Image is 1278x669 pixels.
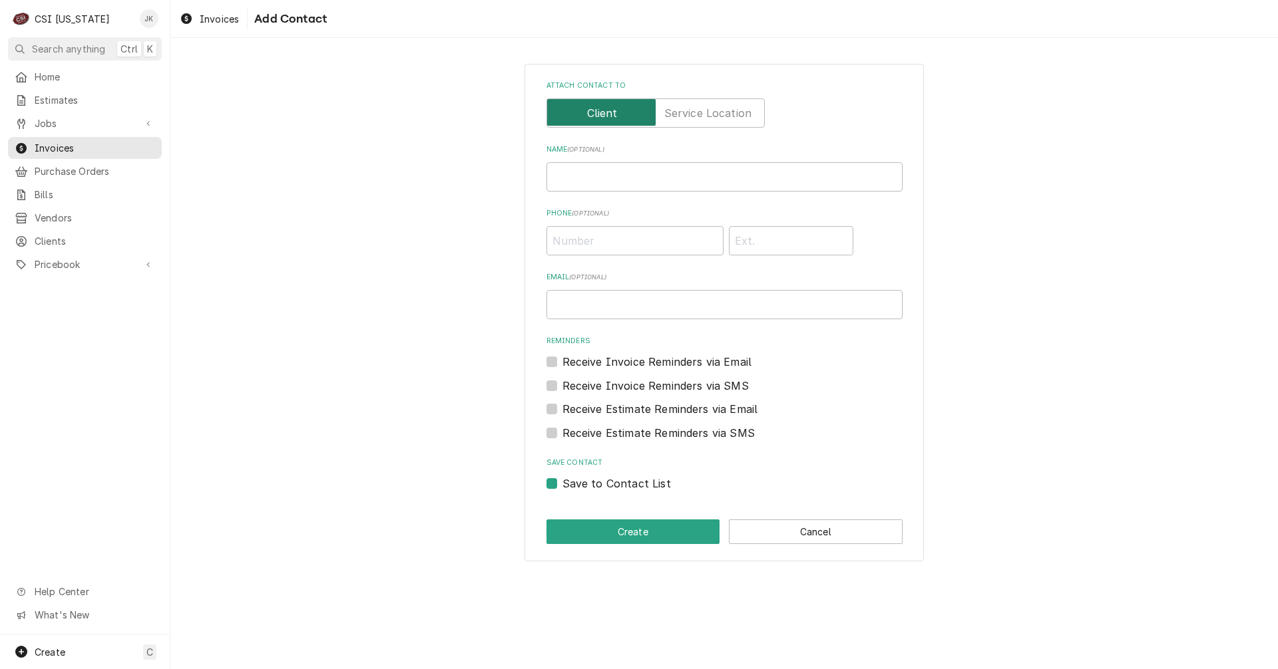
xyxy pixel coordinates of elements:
a: Go to Jobs [8,112,162,134]
label: Receive Invoice Reminders via SMS [562,378,749,394]
a: Vendors [8,207,162,229]
a: Go to Help Center [8,581,162,602]
span: Create [35,646,65,658]
label: Reminders [546,336,903,346]
div: Contact Create/Update [525,64,924,561]
button: Create [546,519,720,544]
button: Cancel [729,519,903,544]
div: Attach contact to [546,80,903,128]
a: Invoices [174,8,244,30]
span: Ctrl [120,42,138,56]
div: CSI [US_STATE] [35,12,110,26]
span: Invoices [35,141,155,155]
a: Purchase Orders [8,160,162,182]
div: Email [546,272,903,319]
span: C [146,645,153,659]
div: JK [140,9,158,28]
input: Number [546,226,724,255]
a: Estimates [8,89,162,111]
span: Invoices [200,12,239,26]
span: What's New [35,608,154,622]
span: ( optional ) [569,273,606,281]
span: Search anything [32,42,105,56]
label: Save to Contact List [562,475,671,491]
a: Clients [8,230,162,252]
label: Receive Estimate Reminders via Email [562,401,758,417]
button: Search anythingCtrlK [8,37,162,61]
span: ( optional ) [567,146,604,153]
div: Reminders [546,336,903,370]
label: Name [546,144,903,155]
div: Name [546,144,903,192]
span: Estimates [35,93,155,107]
span: Purchase Orders [35,164,155,178]
div: Ephemeral Contact [546,458,903,491]
span: Pricebook [35,257,135,271]
span: ( optional ) [572,209,609,217]
label: Save Contact [546,458,903,468]
div: Button Group Row [546,519,903,544]
label: Receive Invoice Reminders via Email [562,354,752,370]
span: Vendors [35,211,155,225]
div: Jeff Kuehl's Avatar [140,9,158,28]
a: Go to Pricebook [8,253,162,275]
span: Jobs [35,116,135,130]
span: Home [35,70,155,84]
div: Button Group [546,519,903,544]
input: Ext. [729,226,853,255]
label: Attach contact to [546,80,903,91]
span: Clients [35,234,155,248]
span: Add Contact [250,10,327,28]
span: Help Center [35,585,154,599]
a: Bills [8,184,162,205]
label: Email [546,272,903,283]
label: Phone [546,208,903,219]
span: Bills [35,188,155,201]
a: Go to What's New [8,604,162,626]
div: C [12,9,31,28]
div: CSI Kentucky's Avatar [12,9,31,28]
div: Phone [546,208,903,255]
a: Invoices [8,137,162,159]
a: Home [8,66,162,88]
span: K [147,42,153,56]
label: Receive Estimate Reminders via SMS [562,425,755,441]
div: Contact Edit Form [546,80,903,491]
